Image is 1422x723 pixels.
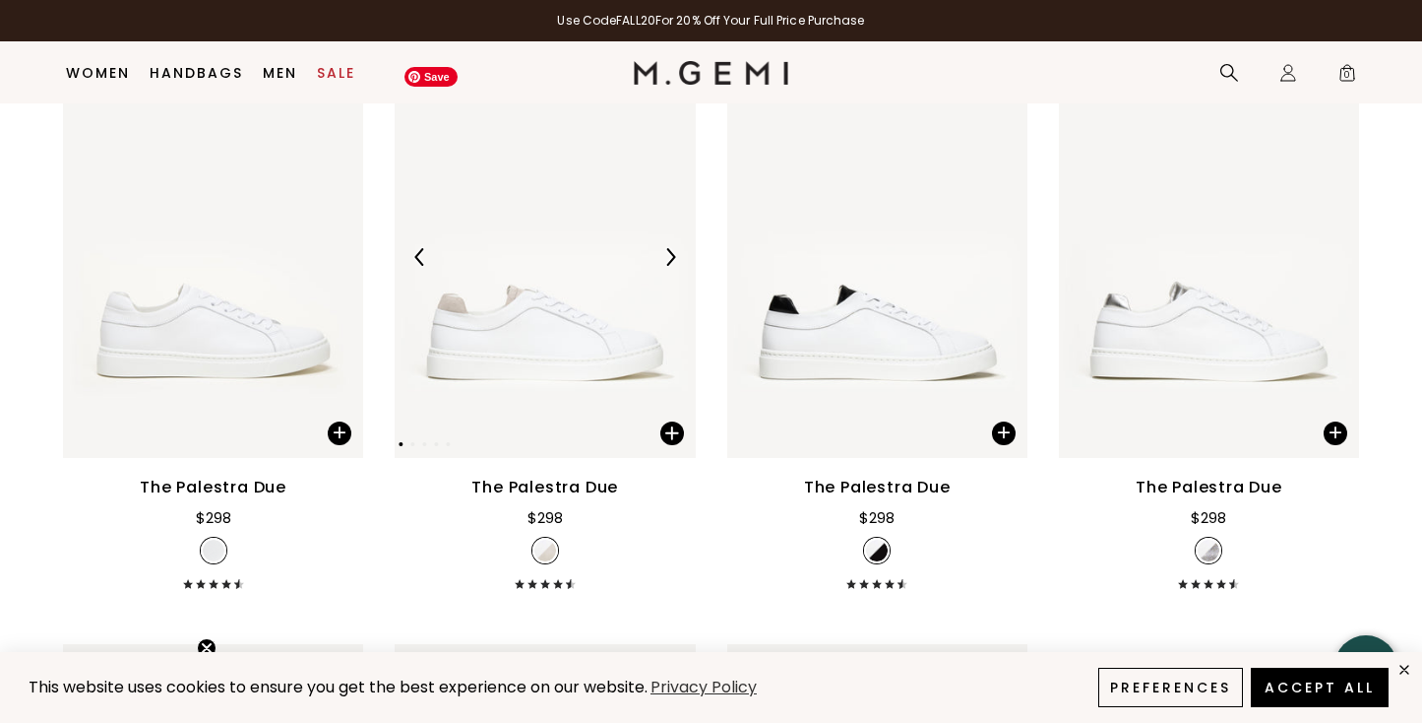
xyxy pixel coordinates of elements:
img: v_12189_SWATCH_50x.jpg [866,540,888,561]
div: $298 [196,506,231,530]
a: Sale [317,65,355,81]
div: The Palestra Due [471,476,618,499]
div: $298 [527,506,563,530]
a: Men [263,65,297,81]
img: v_11982_SWATCH_8b6327e1-9652-42ce-9355-13a15f2afc63_50x.jpg [1198,540,1219,561]
a: The Palestra DueThe Palestra DueThe Palestra Due$298 [1059,57,1359,589]
div: The Palestra Due [804,476,951,499]
a: The Palestra DueThe Palestra DueThe Palestra Due$298 [63,57,363,589]
button: Preferences [1098,668,1243,707]
div: $298 [859,506,895,530]
a: The Palestra DueThe Palestra DueThe Palestra Due$298 [727,57,1027,589]
div: The Palestra Due [140,476,286,499]
span: Save [404,67,458,87]
a: Women [66,65,130,81]
span: This website uses cookies to ensure you get the best experience on our website. [29,676,648,698]
div: The Palestra Due [1136,476,1282,499]
img: v_11179_SWATCH_50x.png [203,540,224,561]
span: 0 [1337,67,1357,87]
button: Accept All [1251,668,1389,707]
img: M.Gemi [634,61,788,85]
button: Close teaser [197,638,216,658]
a: Handbags [150,65,243,81]
div: close [1396,662,1412,678]
a: The Palestra DueThe Palestra DuePrevious ArrowNext ArrowThe Palestra Due$298 [395,57,695,589]
div: $298 [1191,506,1226,530]
img: Next Arrow [661,248,679,266]
strong: FALL20 [616,12,655,29]
img: Previous Arrow [411,248,429,266]
a: Privacy Policy (opens in a new tab) [648,676,760,700]
img: v_12113_SWATCH_a79c8878-cbed-4e16-bc8c-1865299b26f9_50x.jpg [534,540,556,561]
